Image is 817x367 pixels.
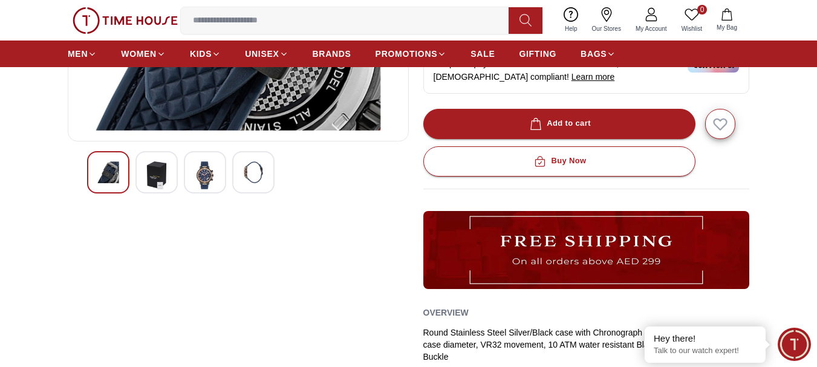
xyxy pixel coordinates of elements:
p: Talk to our watch expert! [654,346,757,356]
span: SALE [470,48,495,60]
a: 0Wishlist [674,5,709,36]
span: My Bag [712,23,742,32]
span: BRANDS [313,48,351,60]
a: Help [558,5,585,36]
span: Learn more [571,72,615,82]
a: PROMOTIONS [376,43,447,65]
img: Quantum Men's Black Dial Chronograph Watch - HNG956.351 [146,161,168,189]
div: Hey there! [654,333,757,345]
span: GIFTING [519,48,556,60]
div: Round Stainless Steel Silver/Black case with Chronograph display, Black dial 46mm case diameter, ... [423,326,750,363]
span: WOMEN [121,48,157,60]
span: AED 118.50 [520,59,566,68]
span: Help [560,24,582,33]
div: Chat Widget [778,328,811,361]
a: SALE [470,43,495,65]
a: MEN [68,43,97,65]
button: My Bag [709,6,744,34]
span: PROMOTIONS [376,48,438,60]
span: KIDS [190,48,212,60]
img: Quantum Men's Black Dial Chronograph Watch - HNG956.351 [242,161,264,183]
a: KIDS [190,43,221,65]
a: Our Stores [585,5,628,36]
div: Or split in 4 payments of - No late fees, [DEMOGRAPHIC_DATA] compliant! [423,47,750,94]
button: Buy Now [423,146,695,177]
a: UNISEX [245,43,288,65]
div: Buy Now [532,154,586,168]
a: WOMEN [121,43,166,65]
img: Quantum Men's Black Dial Chronograph Watch - HNG956.351 [194,161,216,189]
span: My Account [631,24,672,33]
span: Wishlist [677,24,707,33]
img: ... [73,7,178,34]
img: ... [423,211,750,289]
button: Add to cart [423,109,695,139]
img: Quantum Men's Black Dial Chronograph Watch - HNG956.351 [97,161,119,183]
a: BRANDS [313,43,351,65]
a: BAGS [581,43,616,65]
span: UNISEX [245,48,279,60]
div: Add to cart [527,117,591,131]
span: 0 [697,5,707,15]
span: MEN [68,48,88,60]
span: BAGS [581,48,607,60]
span: Our Stores [587,24,626,33]
h2: Overview [423,304,469,322]
a: GIFTING [519,43,556,65]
